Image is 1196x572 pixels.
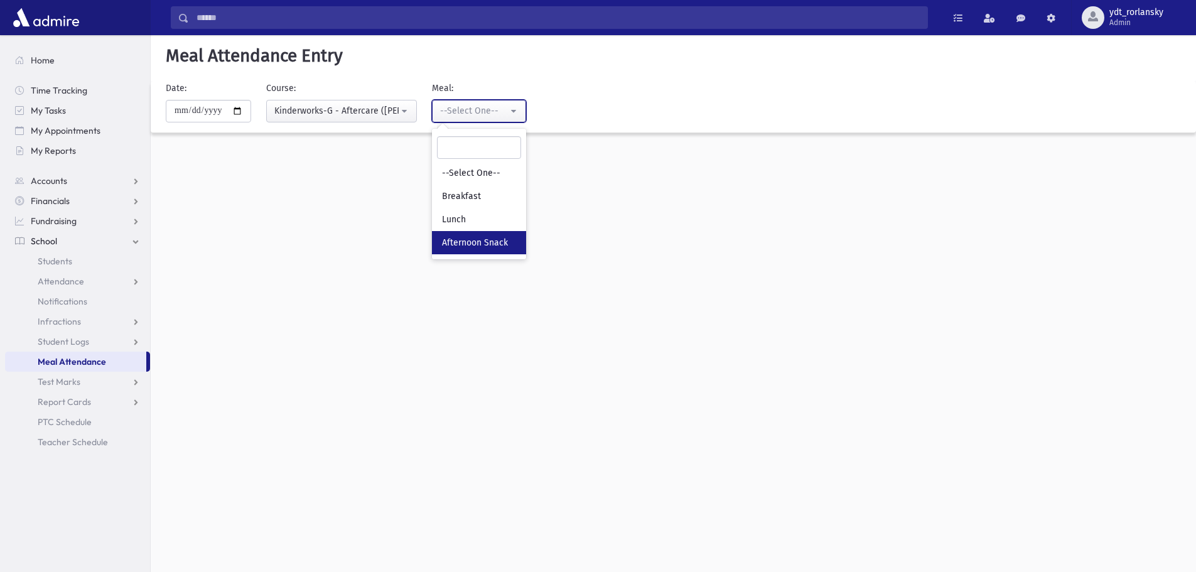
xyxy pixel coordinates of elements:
a: PTC Schedule [5,412,150,432]
span: Home [31,55,55,66]
input: Search [437,136,521,159]
span: Students [38,256,72,267]
a: Home [5,50,150,70]
span: My Tasks [31,105,66,116]
span: Afternoon Snack [442,237,508,249]
a: My Tasks [5,100,150,121]
span: Accounts [31,175,67,186]
span: Student Logs [38,336,89,347]
span: Admin [1109,18,1163,28]
label: Date: [166,82,186,95]
div: Kinderworks-G - Aftercare ([PERSON_NAME]) [274,104,399,117]
a: Students [5,251,150,271]
span: Notifications [38,296,87,307]
a: Financials [5,191,150,211]
span: Teacher Schedule [38,436,108,448]
span: Report Cards [38,396,91,407]
span: My Appointments [31,125,100,136]
a: Report Cards [5,392,150,412]
a: Time Tracking [5,80,150,100]
img: AdmirePro [10,5,82,30]
span: Lunch [442,213,466,226]
a: Teacher Schedule [5,432,150,452]
span: Meal Attendance [38,356,106,367]
label: Course: [266,82,296,95]
div: --Select One-- [440,104,508,117]
a: Infractions [5,311,150,332]
a: Fundraising [5,211,150,231]
span: --Select One-- [442,167,500,180]
a: School [5,231,150,251]
span: PTC Schedule [38,416,92,428]
h5: Meal Attendance Entry [161,45,1186,67]
span: My Reports [31,145,76,156]
span: School [31,235,57,247]
button: --Select One-- [432,100,526,122]
a: Notifications [5,291,150,311]
a: My Appointments [5,121,150,141]
span: Fundraising [31,215,77,227]
span: ydt_rorlansky [1109,8,1163,18]
a: Accounts [5,171,150,191]
span: Attendance [38,276,84,287]
button: Kinderworks-G - Aftercare (Mrs. I. Kaye) [266,100,417,122]
span: Infractions [38,316,81,327]
a: Attendance [5,271,150,291]
span: Time Tracking [31,85,87,96]
a: My Reports [5,141,150,161]
span: Breakfast [442,190,481,203]
input: Search [189,6,927,29]
span: Financials [31,195,70,207]
a: Meal Attendance [5,352,146,372]
label: Meal: [432,82,453,95]
a: Student Logs [5,332,150,352]
a: Test Marks [5,372,150,392]
span: Test Marks [38,376,80,387]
